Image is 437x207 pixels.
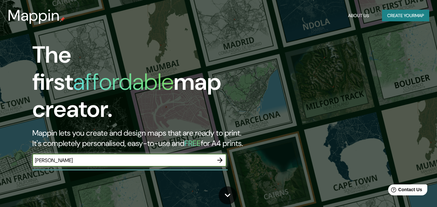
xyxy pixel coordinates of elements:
[382,10,429,22] button: Create yourmap
[32,128,251,149] h2: Mappin lets you create and design maps that are ready to print. It's completely personalised, eas...
[379,182,430,200] iframe: Help widget launcher
[32,157,213,164] input: Choose your favourite place
[73,67,174,97] h1: affordable
[60,17,65,22] img: mappin-pin
[8,6,60,25] h3: Mappin
[184,138,201,148] h5: FREE
[345,10,372,22] button: About Us
[32,41,251,128] h1: The first map creator.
